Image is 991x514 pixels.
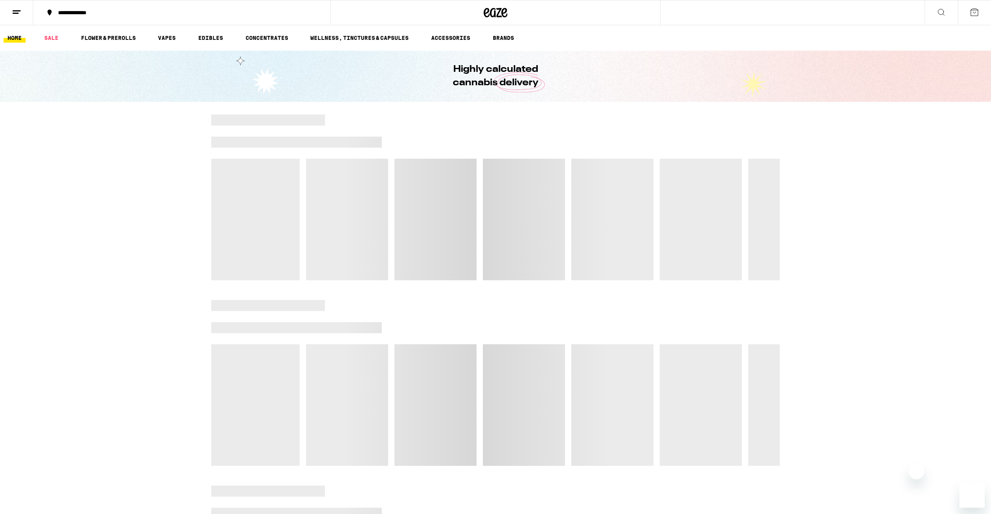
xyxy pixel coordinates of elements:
a: CONCENTRATES [242,33,292,43]
a: VAPES [154,33,180,43]
a: BRANDS [489,33,518,43]
iframe: Close message [908,463,924,479]
a: SALE [40,33,62,43]
iframe: Button to launch messaging window [959,482,985,508]
a: HOME [4,33,26,43]
a: EDIBLES [194,33,227,43]
a: WELLNESS, TINCTURES & CAPSULES [306,33,413,43]
a: FLOWER & PREROLLS [77,33,140,43]
h1: Highly calculated cannabis delivery [430,63,561,90]
a: ACCESSORIES [427,33,474,43]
